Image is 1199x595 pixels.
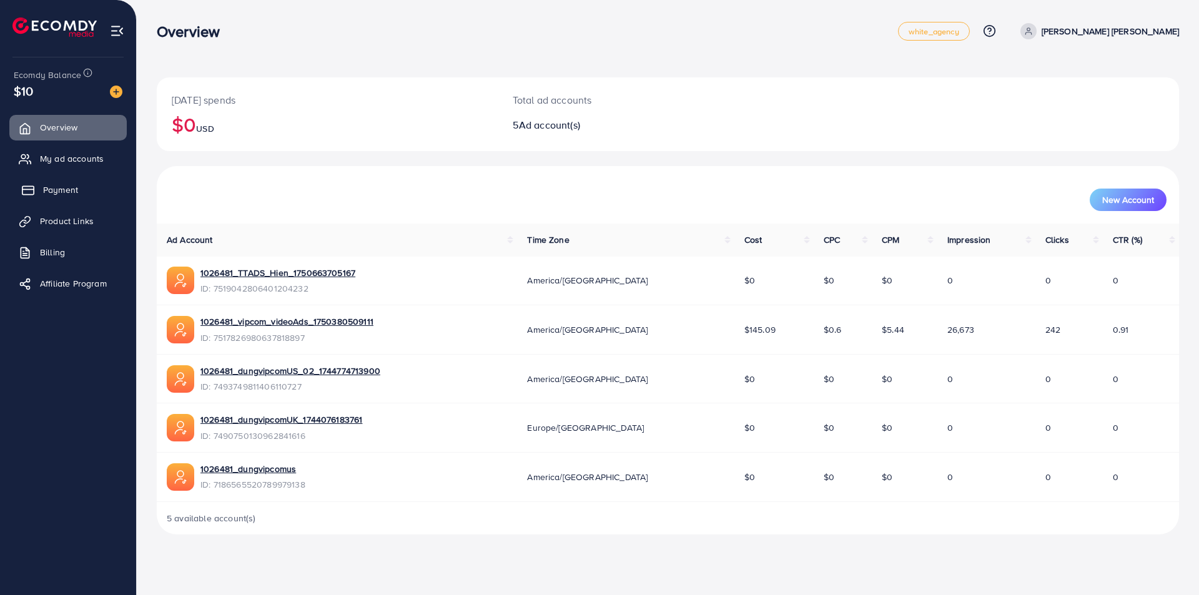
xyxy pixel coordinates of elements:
[200,365,380,377] a: 1026481_dungvipcomUS_02_1744774713900
[744,421,755,434] span: $0
[744,234,762,246] span: Cost
[9,271,127,296] a: Affiliate Program
[824,471,834,483] span: $0
[882,274,892,287] span: $0
[200,478,305,491] span: ID: 7186565520789979138
[200,267,355,279] a: 1026481_TTADS_Hien_1750663705167
[909,27,959,36] span: white_agency
[527,421,644,434] span: Europe/[GEOGRAPHIC_DATA]
[744,471,755,483] span: $0
[882,234,899,246] span: CPM
[947,274,953,287] span: 0
[882,323,904,336] span: $5.44
[519,118,580,132] span: Ad account(s)
[882,373,892,385] span: $0
[1045,274,1051,287] span: 0
[40,277,107,290] span: Affiliate Program
[12,17,97,37] img: logo
[40,215,94,227] span: Product Links
[824,421,834,434] span: $0
[744,373,755,385] span: $0
[744,323,776,336] span: $145.09
[14,69,81,81] span: Ecomdy Balance
[1146,539,1190,586] iframe: Chat
[167,414,194,441] img: ic-ads-acc.e4c84228.svg
[1113,421,1118,434] span: 0
[167,365,194,393] img: ic-ads-acc.e4c84228.svg
[527,274,648,287] span: America/[GEOGRAPHIC_DATA]
[200,413,362,426] a: 1026481_dungvipcomUK_1744076183761
[43,184,78,196] span: Payment
[40,121,77,134] span: Overview
[1113,234,1142,246] span: CTR (%)
[110,24,124,38] img: menu
[172,92,483,107] p: [DATE] spends
[824,274,834,287] span: $0
[14,82,33,100] span: $10
[1045,471,1051,483] span: 0
[513,92,738,107] p: Total ad accounts
[40,152,104,165] span: My ad accounts
[9,115,127,140] a: Overview
[167,267,194,294] img: ic-ads-acc.e4c84228.svg
[1045,421,1051,434] span: 0
[898,22,970,41] a: white_agency
[527,471,648,483] span: America/[GEOGRAPHIC_DATA]
[1045,373,1051,385] span: 0
[9,177,127,202] a: Payment
[947,421,953,434] span: 0
[1045,234,1069,246] span: Clicks
[882,471,892,483] span: $0
[200,380,380,393] span: ID: 7493749811406110727
[513,119,738,131] h2: 5
[824,373,834,385] span: $0
[200,463,305,475] a: 1026481_dungvipcomus
[200,430,362,442] span: ID: 7490750130962841616
[527,234,569,246] span: Time Zone
[200,315,373,328] a: 1026481_vipcom_videoAds_1750380509111
[824,323,842,336] span: $0.6
[167,234,213,246] span: Ad Account
[167,512,256,524] span: 5 available account(s)
[196,122,214,135] span: USD
[1102,195,1154,204] span: New Account
[947,234,991,246] span: Impression
[527,373,648,385] span: America/[GEOGRAPHIC_DATA]
[1113,373,1118,385] span: 0
[947,471,953,483] span: 0
[882,421,892,434] span: $0
[172,112,483,136] h2: $0
[1113,471,1118,483] span: 0
[157,22,230,41] h3: Overview
[200,282,355,295] span: ID: 7519042806401204232
[40,246,65,258] span: Billing
[1090,189,1167,211] button: New Account
[9,209,127,234] a: Product Links
[1015,23,1179,39] a: [PERSON_NAME] [PERSON_NAME]
[1042,24,1179,39] p: [PERSON_NAME] [PERSON_NAME]
[1045,323,1060,336] span: 242
[9,146,127,171] a: My ad accounts
[527,323,648,336] span: America/[GEOGRAPHIC_DATA]
[9,240,127,265] a: Billing
[1113,274,1118,287] span: 0
[1113,323,1129,336] span: 0.91
[824,234,840,246] span: CPC
[947,373,953,385] span: 0
[110,86,122,98] img: image
[167,463,194,491] img: ic-ads-acc.e4c84228.svg
[947,323,974,336] span: 26,673
[744,274,755,287] span: $0
[200,332,373,344] span: ID: 7517826980637818897
[167,316,194,343] img: ic-ads-acc.e4c84228.svg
